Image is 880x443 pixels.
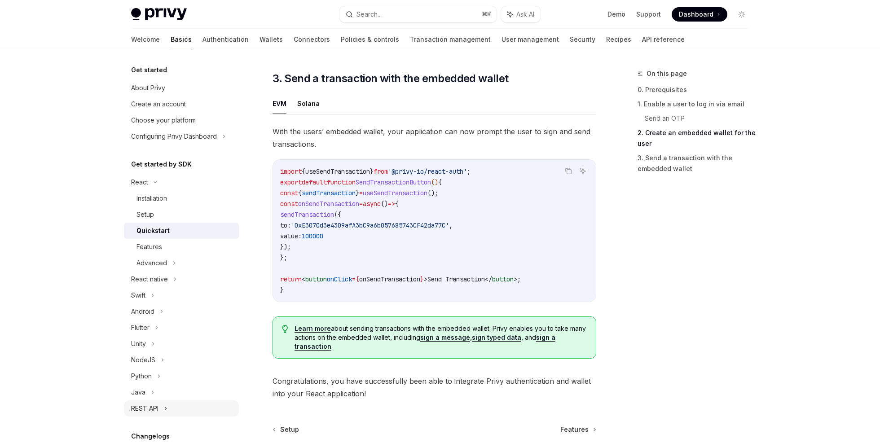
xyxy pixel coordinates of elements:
[260,29,283,50] a: Wallets
[420,333,470,342] a: sign a message
[124,190,239,206] a: Installation
[280,200,298,208] span: const
[131,290,145,301] div: Swift
[295,325,331,333] a: Learn more
[131,387,145,398] div: Java
[136,209,154,220] div: Setup
[517,275,521,283] span: ;
[427,275,485,283] span: Send Transaction
[280,178,302,186] span: export
[131,355,155,365] div: NodeJS
[374,167,388,175] span: from
[282,325,288,333] svg: Tip
[131,131,217,142] div: Configuring Privy Dashboard
[395,200,399,208] span: {
[410,29,491,50] a: Transaction management
[642,29,685,50] a: API reference
[560,425,595,434] a: Features
[124,223,239,239] a: Quickstart
[363,200,381,208] span: async
[636,10,661,19] a: Support
[501,6,541,22] button: Ask AI
[577,165,589,177] button: Ask AI
[341,29,399,50] a: Policies & controls
[327,178,356,186] span: function
[273,93,286,114] button: EVM
[359,200,363,208] span: =
[131,65,167,75] h5: Get started
[131,83,165,93] div: About Privy
[356,178,431,186] span: SendTransactionButton
[295,324,587,351] span: about sending transactions with the embedded wallet. Privy enables you to take many actions on th...
[136,241,162,252] div: Features
[302,189,356,197] span: sendTransaction
[339,6,497,22] button: Search...⌘K
[131,338,146,349] div: Unity
[672,7,727,22] a: Dashboard
[327,275,352,283] span: onClick
[302,167,305,175] span: {
[356,9,382,20] div: Search...
[298,200,359,208] span: onSendTransaction
[273,375,596,400] span: Congratulations, you have successfully been able to integrate Privy authentication and wallet int...
[291,221,449,229] span: '0xE3070d3e4309afA3bC9a6b057685743CF42da77C'
[131,29,160,50] a: Welcome
[136,225,170,236] div: Quickstart
[381,200,388,208] span: ()
[427,189,438,197] span: ();
[202,29,249,50] a: Authentication
[124,239,239,255] a: Features
[424,275,427,283] span: >
[482,11,491,18] span: ⌘ K
[638,151,756,176] a: 3. Send a transaction with the embedded wallet
[638,126,756,151] a: 2. Create an embedded wallet for the user
[472,333,521,342] a: sign typed data
[638,83,756,97] a: 0. Prerequisites
[280,167,302,175] span: import
[638,97,756,111] a: 1. Enable a user to log in via email
[735,7,749,22] button: Toggle dark mode
[359,275,420,283] span: onSendTransaction
[131,8,187,21] img: light logo
[363,189,427,197] span: useSendTransaction
[280,254,287,262] span: };
[294,29,330,50] a: Connectors
[334,211,341,219] span: ({
[359,189,363,197] span: =
[502,29,559,50] a: User management
[514,275,517,283] span: >
[356,275,359,283] span: {
[124,112,239,128] a: Choose your platform
[131,322,150,333] div: Flutter
[679,10,713,19] span: Dashboard
[280,275,302,283] span: return
[124,96,239,112] a: Create an account
[302,232,323,240] span: 100000
[570,29,595,50] a: Security
[563,165,574,177] button: Copy the contents from the code block
[431,178,438,186] span: ()
[420,275,424,283] span: }
[370,167,374,175] span: }
[606,29,631,50] a: Recipes
[302,178,327,186] span: default
[124,80,239,96] a: About Privy
[131,306,154,317] div: Android
[356,189,359,197] span: }
[280,286,284,294] span: }
[607,10,625,19] a: Demo
[560,425,589,434] span: Features
[492,275,514,283] span: button
[280,232,302,240] span: value:
[438,178,442,186] span: {
[280,243,291,251] span: });
[302,275,305,283] span: <
[645,111,756,126] a: Send an OTP
[273,71,508,86] span: 3. Send a transaction with the embedded wallet
[124,206,239,223] a: Setup
[297,93,320,114] button: Solana
[516,10,534,19] span: Ask AI
[388,167,467,175] span: '@privy-io/react-auth'
[171,29,192,50] a: Basics
[131,177,148,188] div: React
